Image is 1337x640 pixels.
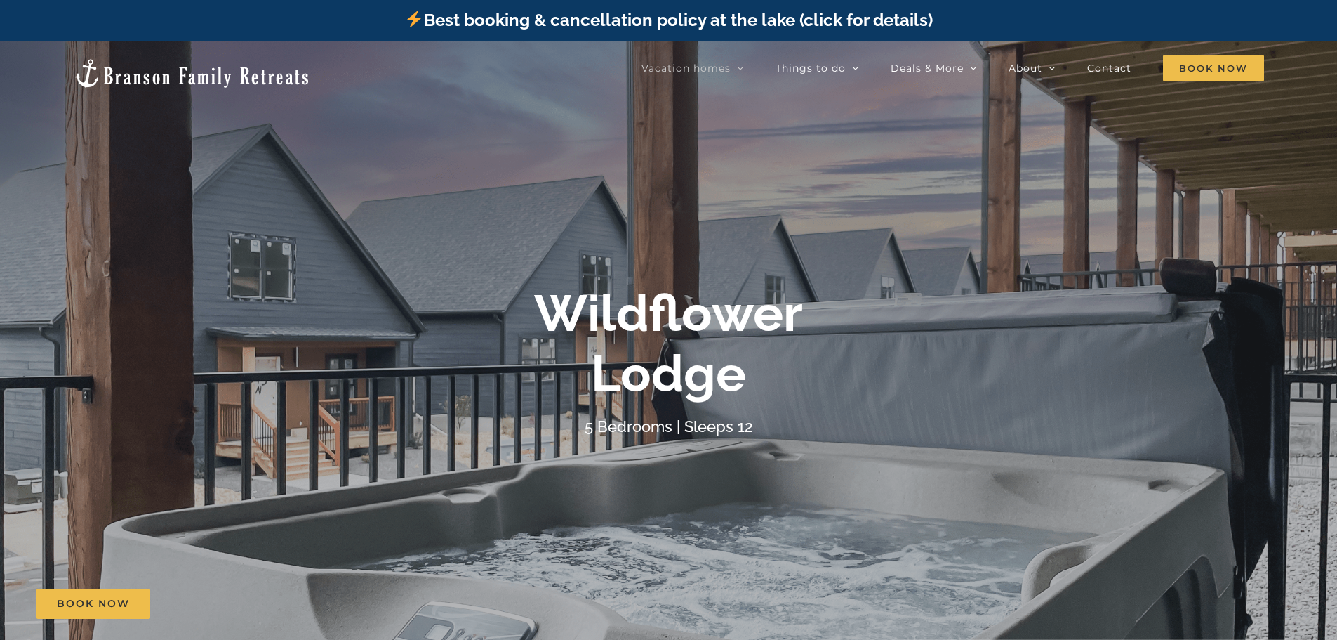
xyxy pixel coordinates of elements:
span: Contact [1087,63,1131,73]
img: ⚡️ [406,11,423,27]
b: Wildflower Lodge [534,283,803,403]
a: Best booking & cancellation policy at the lake (click for details) [404,10,932,30]
span: Vacation homes [641,63,731,73]
img: Branson Family Retreats Logo [73,58,311,89]
nav: Main Menu [641,54,1264,82]
span: Things to do [776,63,846,73]
a: Vacation homes [641,54,744,82]
span: Book Now [1163,55,1264,81]
span: Book Now [57,598,130,610]
a: Things to do [776,54,859,82]
span: Deals & More [891,63,964,73]
a: Deals & More [891,54,977,82]
a: Book Now [36,589,150,619]
span: About [1009,63,1042,73]
a: About [1009,54,1056,82]
a: Contact [1087,54,1131,82]
h4: 5 Bedrooms | Sleeps 12 [585,417,753,436]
